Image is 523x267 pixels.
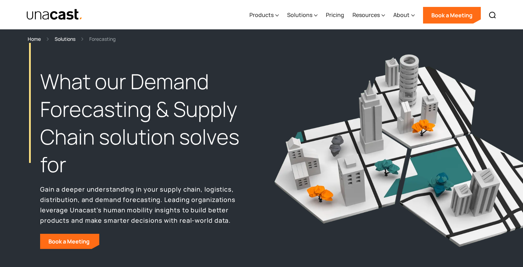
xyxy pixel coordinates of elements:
div: Products [249,11,274,19]
h1: What our Demand Forecasting & Supply Chain solution solves for [40,68,248,178]
div: Solutions [287,11,312,19]
a: Book a Meeting [423,7,481,24]
a: Home [28,35,41,43]
img: Search icon [488,11,497,19]
a: Pricing [326,1,344,29]
div: Forecasting [89,35,116,43]
a: home [26,9,83,21]
div: Resources [352,11,380,19]
div: About [393,11,410,19]
a: Book a Meeting [40,234,99,249]
p: Gain a deeper understanding in your supply chain, logistics, distribution, and demand forecasting... [40,184,248,225]
a: Solutions [55,35,75,43]
div: About [393,1,415,29]
div: Solutions [287,1,318,29]
img: Unacast text logo [26,9,83,21]
div: Products [249,1,279,29]
div: Resources [352,1,385,29]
